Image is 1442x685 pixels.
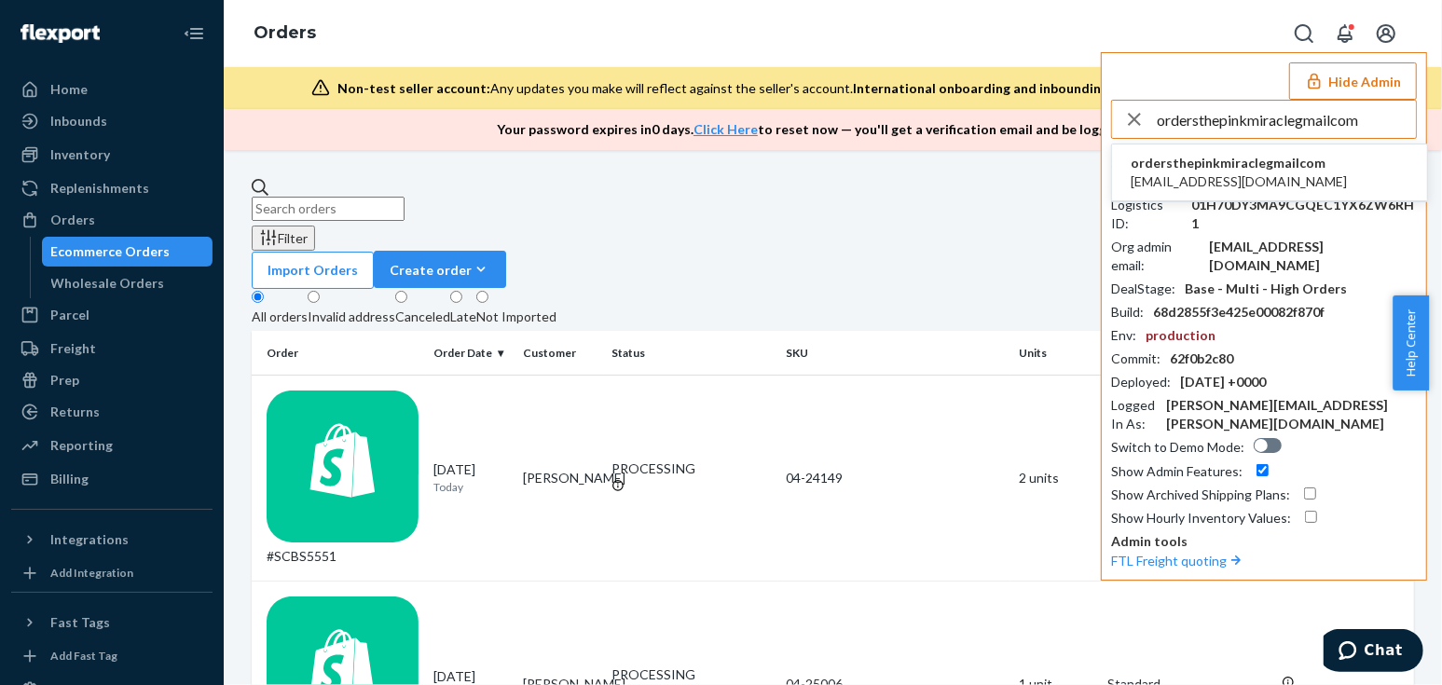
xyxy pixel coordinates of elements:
td: 2 units [1011,376,1101,582]
div: 04-24149 [786,469,1003,487]
div: Inbounds [50,112,107,130]
a: Inventory [11,140,213,170]
button: Import Orders [252,252,374,289]
a: Add Fast Tag [11,645,213,667]
div: PROCESSING [611,665,771,684]
th: Units [1011,331,1101,376]
div: Prep [50,371,79,390]
span: ordersthepinkmiraclegmailcom [1131,154,1347,172]
div: Base - Multi - High Orders [1185,280,1347,298]
ol: breadcrumbs [239,7,331,61]
button: Create order [374,251,506,288]
div: Returns [50,403,100,421]
a: Wholesale Orders [42,268,213,298]
div: Wholesale Orders [51,274,165,293]
button: Open Search Box [1285,15,1323,52]
div: Reporting [50,436,113,455]
button: Hide Admin [1289,62,1417,100]
div: Filter [259,228,308,248]
span: [EMAIL_ADDRESS][DOMAIN_NAME] [1131,172,1347,191]
a: Prep [11,365,213,395]
th: Order Date [426,331,515,376]
div: Add Integration [50,565,133,581]
th: SKU [778,331,1010,376]
div: Parcel [50,306,89,324]
button: Integrations [11,525,213,555]
input: All orders [252,291,264,303]
input: Late [450,291,462,303]
div: Switch to Demo Mode : [1111,438,1244,457]
button: Fast Tags [11,608,213,637]
div: PROCESSING [611,459,771,478]
button: Help Center [1393,295,1429,390]
div: Late [450,308,476,326]
div: Inventory [50,145,110,164]
div: Ecommerce Orders [51,242,171,261]
div: Show Admin Features : [1111,462,1243,481]
a: Add Integration [11,562,213,584]
button: Open notifications [1326,15,1364,52]
input: Not Imported [476,291,488,303]
input: Search or paste seller ID [1157,101,1416,138]
input: Canceled [395,291,407,303]
div: #SCBS5551 [267,390,419,566]
div: [PERSON_NAME][EMAIL_ADDRESS][PERSON_NAME][DOMAIN_NAME] [1166,396,1417,433]
div: Replenishments [50,179,149,198]
div: Add Fast Tag [50,648,117,664]
td: [PERSON_NAME] [515,376,605,582]
a: Orders [254,22,316,43]
div: [DATE] [433,460,508,495]
button: Open account menu [1367,15,1405,52]
div: Not Imported [476,308,556,326]
a: Click Here [694,121,758,137]
th: Order [252,331,426,376]
button: Filter [252,226,315,251]
div: Deployed : [1111,373,1171,391]
div: Logged In As : [1111,396,1157,433]
p: Admin tools [1111,532,1417,551]
p: Today [433,479,508,495]
div: 62f0b2c80 [1170,349,1233,368]
div: Org admin email : [1111,238,1201,275]
div: Orders [50,211,95,229]
p: Your password expires in 0 days . to reset now — you'll get a verification email and be logged out. [497,120,1150,139]
div: Create order [390,260,490,280]
div: Build : [1111,303,1144,322]
a: FTL Freight quoting [1111,553,1245,569]
div: All orders [252,308,308,326]
div: [EMAIL_ADDRESS][DOMAIN_NAME] [1210,238,1417,275]
div: 01H70DY3MA9CGQEC1YX6ZW6RH1 [1191,196,1417,233]
div: DealStage : [1111,280,1175,298]
a: Orders [11,205,213,235]
a: Home [11,75,213,104]
div: Customer [523,345,597,361]
iframe: Opens a widget where you can chat to one of our agents [1324,629,1423,676]
input: Search orders [252,197,405,221]
div: Show Hourly Inventory Values : [1111,509,1291,527]
div: Billing [50,470,89,488]
img: Flexport logo [21,24,100,43]
a: Inbounds [11,106,213,136]
span: International onboarding and inbounding may not work during impersonation. [853,80,1336,96]
input: Invalid address [308,291,320,303]
div: Invalid address [308,308,395,326]
div: Show Archived Shipping Plans : [1111,486,1290,504]
a: Ecommerce Orders [42,237,213,267]
a: Parcel [11,300,213,330]
a: Replenishments [11,173,213,203]
div: 68d2855f3e425e00082f870f [1153,303,1325,322]
div: Fast Tags [50,613,110,632]
div: Env : [1111,326,1136,345]
div: Any updates you make will reflect against the seller's account. [337,79,1336,98]
a: Returns [11,397,213,427]
div: Integrations [50,530,129,549]
th: Status [604,331,778,376]
a: Reporting [11,431,213,460]
div: Home [50,80,88,99]
span: Non-test seller account: [337,80,490,96]
div: Freight [50,339,96,358]
div: production [1146,326,1215,345]
div: [DATE] +0000 [1180,373,1266,391]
